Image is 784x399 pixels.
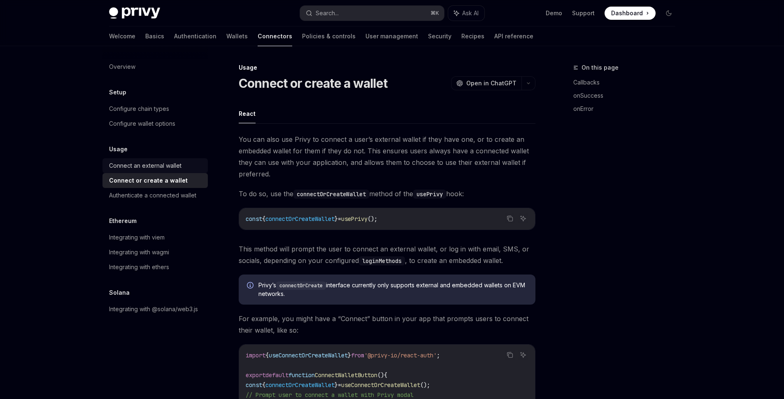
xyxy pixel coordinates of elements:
span: from [351,352,364,359]
a: Connect an external wallet [102,158,208,173]
a: Configure chain types [102,101,208,116]
span: = [338,215,341,223]
span: On this page [582,63,619,73]
div: Configure wallet options [109,119,175,129]
button: Ask AI [448,6,484,21]
div: Connect or create a wallet [109,176,188,185]
span: export [246,371,265,379]
span: { [262,215,265,223]
span: Dashboard [611,9,643,17]
span: const [246,381,262,389]
div: Integrating with wagmi [109,247,169,257]
div: Connect an external wallet [109,161,181,171]
div: Integrating with ethers [109,262,169,272]
button: Ask AI [518,213,528,224]
div: Configure chain types [109,104,169,114]
span: function [288,371,315,379]
span: Privy’s interface currently only supports external and embedded wallets on EVM networks. [258,281,527,298]
span: // Prompt user to connect a wallet with Privy modal [246,391,414,399]
span: } [335,381,338,389]
a: Integrating with wagmi [102,245,208,260]
span: connectOrCreateWallet [265,215,335,223]
code: loginMethods [359,256,405,265]
a: onError [573,102,682,115]
span: { [262,381,265,389]
div: Authenticate a connected wallet [109,190,196,200]
span: This method will prompt the user to connect an external wallet, or log in with email, SMS, or soc... [239,243,535,266]
span: useConnectOrCreateWallet [269,352,348,359]
button: Search...⌘K [300,6,444,21]
span: ; [437,352,440,359]
button: Copy the contents from the code block [505,213,515,224]
div: Search... [316,8,339,18]
button: Copy the contents from the code block [505,350,515,360]
span: To do so, use the method of the hook: [239,188,535,199]
a: Dashboard [605,7,656,20]
svg: Info [247,282,255,290]
h5: Usage [109,144,128,154]
a: Overview [102,59,208,74]
span: For example, you might have a “Connect” button in your app that prompts users to connect their wa... [239,313,535,336]
h5: Solana [109,288,130,298]
a: Wallets [226,26,248,46]
a: Recipes [461,26,484,46]
span: = [338,381,341,389]
span: usePrivy [341,215,368,223]
a: Demo [546,9,562,17]
div: Integrating with @solana/web3.js [109,304,198,314]
a: Integrating with ethers [102,260,208,275]
span: Ask AI [462,9,479,17]
span: () [377,371,384,379]
span: default [265,371,288,379]
h1: Connect or create a wallet [239,76,388,91]
span: { [265,352,269,359]
a: Security [428,26,451,46]
img: dark logo [109,7,160,19]
span: const [246,215,262,223]
div: Integrating with viem [109,232,165,242]
button: Open in ChatGPT [451,76,521,90]
h5: Ethereum [109,216,137,226]
span: ConnectWalletButton [315,371,377,379]
h5: Setup [109,87,126,97]
span: import [246,352,265,359]
a: Connectors [258,26,292,46]
a: Authentication [174,26,216,46]
a: Welcome [109,26,135,46]
a: Authenticate a connected wallet [102,188,208,203]
code: connectOrCreateWallet [293,190,369,199]
a: Connect or create a wallet [102,173,208,188]
a: Basics [145,26,164,46]
button: Toggle dark mode [662,7,675,20]
a: User management [365,26,418,46]
span: useConnectOrCreateWallet [341,381,420,389]
span: (); [368,215,377,223]
code: connectOrCreate [276,282,326,290]
span: You can also use Privy to connect a user’s external wallet if they have one, or to create an embe... [239,134,535,180]
span: } [335,215,338,223]
div: Overview [109,62,135,72]
span: Open in ChatGPT [466,79,516,87]
a: Integrating with viem [102,230,208,245]
span: ⌘ K [430,10,439,16]
div: Usage [239,63,535,72]
code: usePrivy [413,190,446,199]
a: API reference [494,26,533,46]
a: Policies & controls [302,26,356,46]
span: '@privy-io/react-auth' [364,352,437,359]
button: React [239,104,256,123]
span: connectOrCreateWallet [265,381,335,389]
button: Ask AI [518,350,528,360]
a: Support [572,9,595,17]
a: Configure wallet options [102,116,208,131]
a: Callbacks [573,76,682,89]
a: Integrating with @solana/web3.js [102,302,208,317]
a: onSuccess [573,89,682,102]
span: { [384,371,387,379]
span: } [348,352,351,359]
span: (); [420,381,430,389]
